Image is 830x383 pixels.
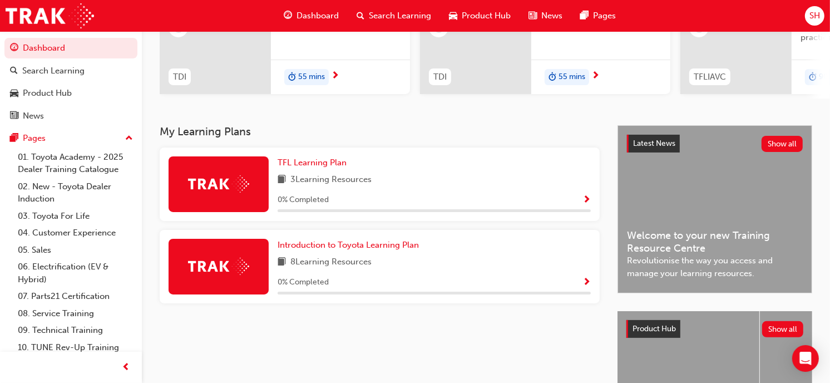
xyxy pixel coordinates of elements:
img: Trak [188,175,249,193]
a: 04. Customer Experience [13,224,137,242]
a: 06. Electrification (EV & Hybrid) [13,258,137,288]
span: TDI [433,71,447,84]
span: next-icon [331,71,339,81]
h3: My Learning Plans [160,125,600,138]
a: 03. Toyota For Life [13,208,137,225]
span: Latest News [633,139,675,148]
span: Show Progress [582,278,591,288]
span: TDI [173,71,186,84]
span: duration-icon [549,70,556,85]
span: Welcome to your new Training Resource Centre [627,229,803,254]
a: guage-iconDashboard [275,4,348,27]
button: Show all [762,136,803,152]
span: book-icon [278,256,286,269]
a: Introduction to Toyota Learning Plan [278,239,423,252]
button: Pages [4,128,137,149]
span: prev-icon [122,361,131,375]
a: 09. Technical Training [13,322,137,339]
img: Trak [6,3,94,28]
button: Show Progress [582,193,591,207]
a: 08. Service Training [13,305,137,322]
span: Search Learning [369,9,431,22]
span: search-icon [357,9,364,23]
span: TFLIAVC [694,71,726,84]
div: Open Intercom Messenger [792,345,819,372]
div: News [23,110,44,122]
span: Pages [593,9,616,22]
div: Search Learning [22,65,85,77]
a: Latest NewsShow allWelcome to your new Training Resource CentreRevolutionise the way you access a... [617,125,812,293]
span: Revolutionise the way you access and manage your learning resources. [627,254,803,279]
button: DashboardSearch LearningProduct HubNews [4,36,137,128]
button: SH [805,6,824,26]
span: SH [809,9,820,22]
span: book-icon [278,173,286,187]
a: 02. New - Toyota Dealer Induction [13,178,137,208]
button: Show all [762,321,804,337]
img: Trak [188,258,249,275]
a: 10. TUNE Rev-Up Training [13,339,137,356]
span: 55 mins [559,71,585,84]
a: car-iconProduct Hub [440,4,520,27]
span: up-icon [125,131,133,146]
a: News [4,106,137,126]
span: Product Hub [462,9,511,22]
a: Latest NewsShow all [627,135,803,153]
span: pages-icon [10,134,18,144]
span: guage-icon [284,9,292,23]
a: Product HubShow all [626,320,803,338]
span: news-icon [528,9,537,23]
span: Product Hub [633,324,676,333]
a: search-iconSearch Learning [348,4,440,27]
span: 3 Learning Resources [290,173,372,187]
span: pages-icon [580,9,589,23]
a: pages-iconPages [571,4,625,27]
span: next-icon [591,71,600,81]
span: Introduction to Toyota Learning Plan [278,240,419,250]
span: 55 mins [298,71,325,84]
div: Pages [23,132,46,145]
button: Show Progress [582,276,591,289]
span: 0 % Completed [278,194,329,207]
span: news-icon [10,111,18,121]
a: Search Learning [4,61,137,81]
span: TFL Learning Plan [278,158,347,168]
a: news-iconNews [520,4,571,27]
a: 07. Parts21 Certification [13,288,137,305]
span: car-icon [449,9,457,23]
span: News [541,9,562,22]
a: 05. Sales [13,242,137,259]
span: 8 Learning Resources [290,256,372,269]
a: TFL Learning Plan [278,156,351,169]
a: 01. Toyota Academy - 2025 Dealer Training Catalogue [13,149,137,178]
span: 0 % Completed [278,276,329,289]
a: Dashboard [4,38,137,58]
span: car-icon [10,89,18,99]
span: duration-icon [288,70,296,85]
a: Product Hub [4,83,137,104]
span: guage-icon [10,43,18,53]
span: Dashboard [297,9,339,22]
span: Show Progress [582,195,591,205]
span: duration-icon [809,70,817,85]
span: search-icon [10,66,18,76]
div: Product Hub [23,87,72,100]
